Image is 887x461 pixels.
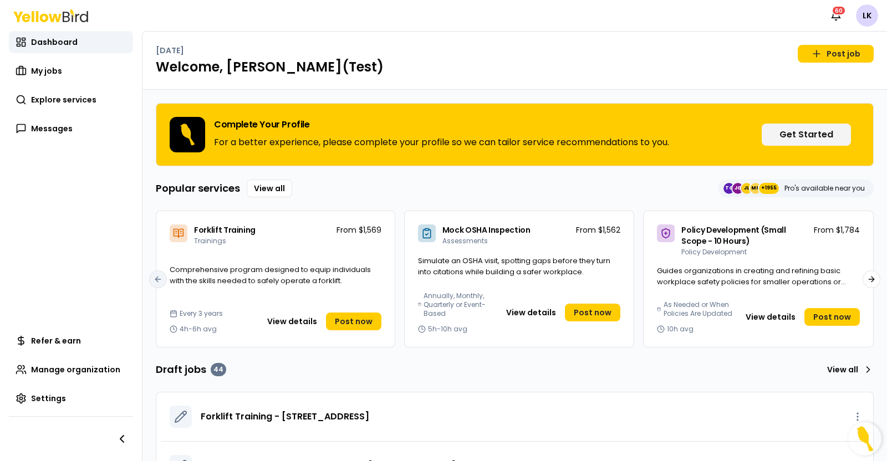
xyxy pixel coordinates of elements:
h3: Complete Your Profile [214,120,669,129]
button: 60 [825,4,847,27]
span: Policy Development (Small Scope - 10 Hours) [681,224,786,247]
h1: Welcome, [PERSON_NAME](Test) [156,58,874,76]
span: JL [741,183,752,194]
h3: Popular services [156,181,240,196]
span: Comprehensive program designed to equip individuals with the skills needed to safely operate a fo... [170,264,371,286]
span: Mock OSHA Inspection [442,224,531,235]
span: Trainings [194,236,226,245]
span: Settings [31,393,66,404]
p: [DATE] [156,45,184,56]
span: Post now [574,307,611,318]
span: 5h-10h avg [428,325,467,334]
span: Messages [31,123,73,134]
div: Complete Your ProfileFor a better experience, please complete your profile so we can tailor servi... [156,103,874,166]
span: MH [750,183,761,194]
span: Assessments [442,236,488,245]
a: View all [823,361,874,378]
a: Post now [804,308,860,326]
a: Dashboard [9,31,133,53]
span: +1955 [761,183,777,194]
span: Every 3 years [180,309,223,318]
a: Post now [326,313,381,330]
span: 10h avg [667,325,694,334]
a: Refer & earn [9,330,133,352]
a: Post now [565,304,620,321]
span: JG [732,183,743,194]
span: As Needed or When Policies Are Updated [664,300,735,318]
div: 60 [832,6,846,16]
div: 44 [211,363,226,376]
button: Open Resource Center [848,422,881,455]
a: Post job [798,45,874,63]
p: From $1,569 [337,224,381,235]
span: Policy Development [681,247,747,257]
span: Explore services [31,94,96,105]
p: From $1,784 [814,224,860,235]
a: Messages [9,117,133,140]
a: My jobs [9,60,133,82]
button: View details [261,313,324,330]
p: For a better experience, please complete your profile so we can tailor service recommendations to... [214,136,669,149]
button: View details [739,308,802,326]
span: Dashboard [31,37,78,48]
span: Guides organizations in creating and refining basic workplace safety policies for smaller operati... [657,265,846,298]
p: Pro's available near you [784,184,865,193]
a: Manage organization [9,358,133,381]
span: Refer & earn [31,335,81,346]
span: Simulate an OSHA visit, spotting gaps before they turn into citations while building a safer work... [418,255,610,277]
span: Manage organization [31,364,120,375]
span: My jobs [31,65,62,76]
h3: Draft jobs [156,362,226,377]
a: Forklift Training - [STREET_ADDRESS] [201,410,369,423]
span: Post now [335,316,373,327]
span: Annually, Monthly, Quarterly or Event-Based [424,291,495,318]
a: Settings [9,387,133,409]
span: LK [856,4,878,27]
button: Get Started [762,124,851,146]
span: 4h-6h avg [180,325,217,334]
button: View details [499,304,563,321]
span: Post now [813,311,851,322]
span: TC [723,183,735,194]
span: Forklift Training [194,224,256,235]
a: View all [247,180,292,197]
p: From $1,562 [576,224,620,235]
a: Explore services [9,89,133,111]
